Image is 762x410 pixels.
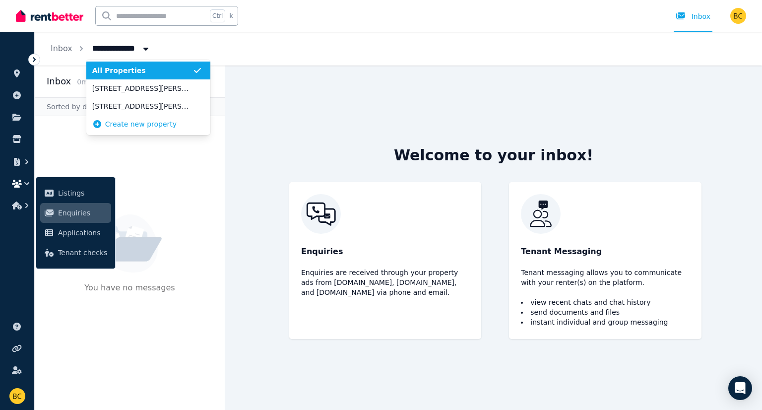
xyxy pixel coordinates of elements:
[58,227,107,239] span: Applications
[105,119,177,129] span: Create new property
[40,203,111,223] a: Enquiries
[92,83,192,93] span: [STREET_ADDRESS][PERSON_NAME][PERSON_NAME]
[58,207,107,219] span: Enquiries
[394,146,593,164] h2: Welcome to your inbox!
[521,246,602,258] span: Tenant Messaging
[58,187,107,199] span: Listings
[92,101,192,111] span: [STREET_ADDRESS][PERSON_NAME]
[40,183,111,203] a: Listings
[77,78,116,86] span: 0 message s
[521,268,689,287] p: Tenant messaging allows you to communicate with your renter(s) on the platform.
[521,297,689,307] li: view recent chats and chat history
[301,194,469,234] img: RentBetter Inbox
[92,66,192,75] span: All Properties
[98,214,162,273] img: No Message Available
[521,307,689,317] li: send documents and files
[51,44,72,53] a: Inbox
[58,247,107,259] span: Tenant checks
[47,74,71,88] h2: Inbox
[35,32,167,66] nav: Breadcrumb
[728,376,752,400] div: Open Intercom Messenger
[229,12,233,20] span: k
[730,8,746,24] img: Bryce Clarke
[521,317,689,327] li: instant individual and group messaging
[84,282,175,312] p: You have no messages
[35,97,225,116] div: Sorted by date
[301,246,469,258] p: Enquiries
[301,268,469,297] p: Enquiries are received through your property ads from [DOMAIN_NAME], [DOMAIN_NAME], and [DOMAIN_N...
[521,194,689,234] img: RentBetter Inbox
[40,243,111,263] a: Tenant checks
[210,9,225,22] span: Ctrl
[9,388,25,404] img: Bryce Clarke
[676,11,710,21] div: Inbox
[16,8,83,23] img: RentBetter
[40,223,111,243] a: Applications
